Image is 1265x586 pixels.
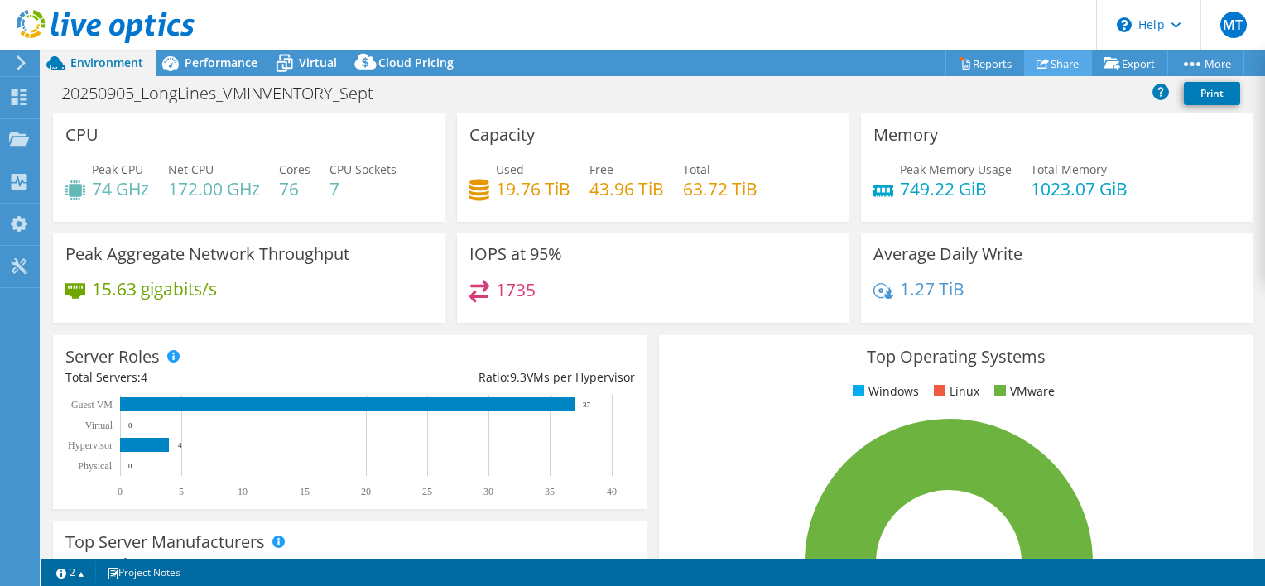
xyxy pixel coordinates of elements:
tspan: 100.0% [709,556,740,569]
h4: 19.76 TiB [496,180,570,198]
h1: 20250905_LongLines_VMINVENTORY_Sept [54,84,399,103]
h4: 7 [329,180,397,198]
a: More [1167,50,1244,76]
h4: 43.96 TiB [589,180,664,198]
text: 0 [128,462,132,470]
text: 37 [583,401,591,409]
h4: 749.22 GiB [900,180,1012,198]
h4: 1023.07 GiB [1031,180,1128,198]
h4: 1735 [496,281,536,299]
text: 15 [300,486,310,497]
h4: Total Manufacturers: [65,554,635,572]
text: Hypervisor [68,439,113,451]
li: VMware [990,382,1055,401]
h3: Average Daily Write [873,245,1022,263]
span: MT [1220,12,1247,38]
a: Export [1091,50,1168,76]
h4: 172.00 GHz [168,180,260,198]
h4: 1.27 TiB [900,280,964,298]
span: Environment [70,55,143,70]
div: Ratio: VMs per Hypervisor [350,368,635,387]
text: 25 [422,486,432,497]
span: 4 [141,369,147,385]
h4: 15.63 gigabits/s [92,280,217,298]
li: Windows [849,382,919,401]
h3: Server Roles [65,348,160,366]
li: Linux [930,382,979,401]
span: Peak Memory Usage [900,161,1012,177]
span: Used [496,161,524,177]
text: Guest VM [71,399,113,411]
span: Peak CPU [92,161,143,177]
text: Virtual [85,420,113,431]
span: Cores [279,161,310,177]
text: 35 [545,486,555,497]
span: Free [589,161,613,177]
h3: Capacity [469,126,535,144]
span: Performance [185,55,257,70]
div: Total Servers: [65,368,350,387]
h3: Top Operating Systems [671,348,1241,366]
h3: Peak Aggregate Network Throughput [65,245,349,263]
tspan: ESXi 7.0 [740,556,772,569]
span: Net CPU [168,161,214,177]
a: Share [1024,50,1092,76]
a: Print [1184,82,1240,105]
text: 40 [607,486,617,497]
span: 9.3 [510,369,527,385]
a: Reports [945,50,1025,76]
a: Project Notes [95,562,192,583]
text: 0 [118,486,123,497]
text: Physical [78,460,112,472]
h4: 74 GHz [92,180,149,198]
h3: IOPS at 95% [469,245,562,263]
text: 5 [179,486,184,497]
span: Cloud Pricing [378,55,454,70]
span: CPU Sockets [329,161,397,177]
h3: Memory [873,126,938,144]
text: 30 [483,486,493,497]
span: Total Memory [1031,161,1107,177]
span: Virtual [299,55,337,70]
svg: \n [1117,17,1132,32]
text: 10 [238,486,248,497]
h4: 76 [279,180,310,198]
h3: Top Server Manufacturers [65,533,265,551]
h3: CPU [65,126,99,144]
h4: 63.72 TiB [683,180,758,198]
text: 0 [128,421,132,430]
span: Total [683,161,710,177]
text: 4 [178,441,182,449]
span: 1 [171,555,178,570]
a: 2 [45,562,96,583]
text: 20 [361,486,371,497]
